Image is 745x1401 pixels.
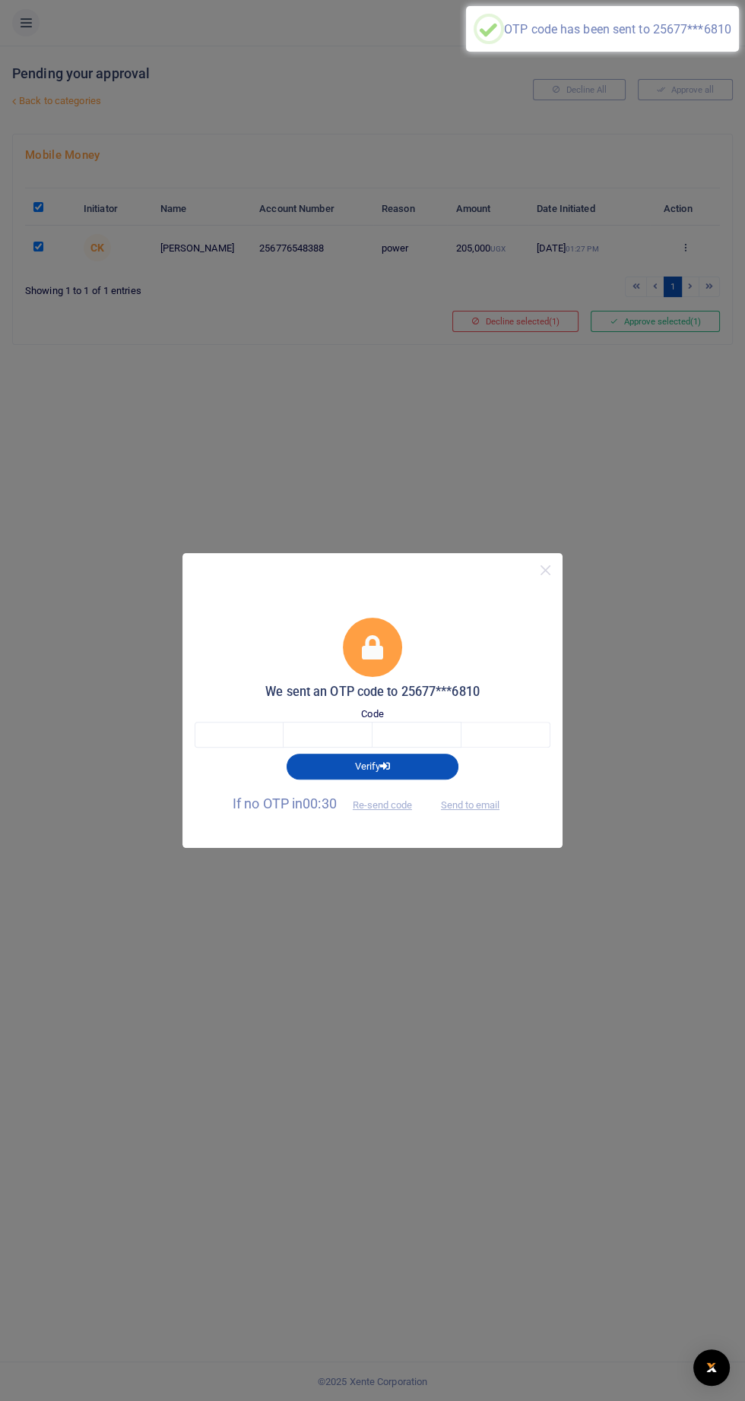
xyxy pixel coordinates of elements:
[233,795,425,811] span: If no OTP in
[534,559,556,581] button: Close
[693,1349,730,1386] div: Open Intercom Messenger
[287,754,458,780] button: Verify
[504,22,731,36] div: OTP code has been sent to 25677***6810
[303,795,337,811] span: 00:30
[195,685,550,700] h5: We sent an OTP code to 25677***6810
[361,707,383,722] label: Code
